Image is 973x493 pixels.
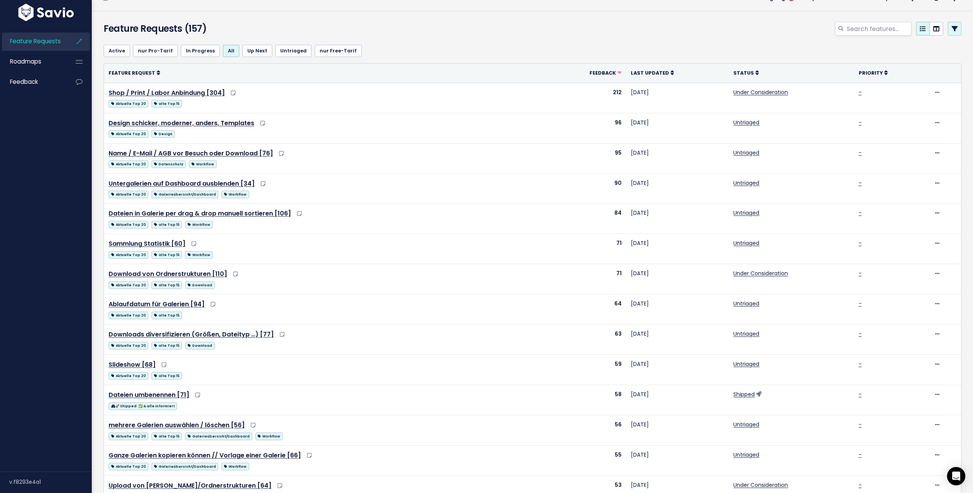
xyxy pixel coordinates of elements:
[545,446,626,476] td: 55
[109,402,177,410] span: 🚀 Shipped: ✅ & alle informiert
[151,461,218,471] a: Galerieübersicht/Dashboard
[109,100,148,108] span: Aktuelle Top 20
[109,149,273,158] a: Name / E-Mail / AGB vor Besuch oder Download [76]
[151,98,182,108] a: alte Top 15
[151,100,182,108] span: alte Top 15
[109,451,301,460] a: Ganze Galerien kopieren können // Vorlage einer Galerie [66]
[221,461,249,471] a: Workflow
[626,204,729,234] td: [DATE]
[109,280,148,289] a: Aktuelle Top 20
[109,421,245,429] a: mehrere Galerien auswählen / löschen [56]
[733,70,754,76] span: Status
[189,159,216,168] a: Workflow
[626,234,729,264] td: [DATE]
[545,113,626,143] td: 96
[109,159,148,168] a: Aktuelle Top 20
[859,269,862,277] a: -
[16,4,76,21] img: logo-white.9d6f32f41409.svg
[545,385,626,415] td: 58
[151,433,182,440] span: alte Top 15
[10,57,41,65] span: Roadmaps
[223,45,239,57] a: All
[733,360,759,368] a: Untriaged
[626,385,729,415] td: [DATE]
[733,88,788,96] a: Under Consideration
[109,130,148,138] span: Aktuelle Top 20
[733,390,755,398] a: Shipped
[859,390,862,398] a: -
[733,119,759,126] a: Untriaged
[109,330,274,339] a: Downloads diversifizieren (Größen, Dateityp …) [77]
[626,143,729,173] td: [DATE]
[151,371,182,380] a: alte Top 15
[109,433,148,440] span: Aktuelle Top 20
[545,234,626,264] td: 71
[109,209,291,218] a: Dateien in Galerie per drag & drop manuell sortieren [106]
[626,113,729,143] td: [DATE]
[626,415,729,446] td: [DATE]
[626,173,729,204] td: [DATE]
[859,119,862,126] a: -
[189,160,216,168] span: Workflow
[109,251,148,259] span: Aktuelle Top 20
[109,371,148,380] a: Aktuelle Top 20
[109,250,148,259] a: Aktuelle Top 20
[151,340,182,350] a: alte Top 15
[109,431,148,441] a: Aktuelle Top 20
[109,312,148,319] span: Aktuelle Top 20
[545,264,626,294] td: 71
[151,129,175,138] a: Design
[846,22,911,36] input: Search features...
[545,294,626,325] td: 64
[109,160,148,168] span: Aktuelle Top 20
[859,421,862,428] a: -
[733,481,788,489] a: Under Consideration
[109,340,148,350] a: Aktuelle Top 20
[151,251,182,259] span: alte Top 15
[545,204,626,234] td: 84
[733,269,788,277] a: Under Consideration
[859,209,862,217] a: -
[221,189,249,199] a: Workflow
[109,463,148,470] span: Aktuelle Top 20
[626,446,729,476] td: [DATE]
[109,300,205,309] a: Ablaufdatum für Galerien [94]
[109,179,255,188] a: Untergalerien auf Dashboard ausblenden [34]
[315,45,362,57] a: nur Free-Tarif
[859,88,862,96] a: -
[733,149,759,157] a: Untriaged
[545,83,626,113] td: 212
[9,472,92,492] div: v.f8293e4a1
[109,269,227,278] a: Download von Ordnerstrukturen [110]
[104,22,382,36] h4: Feature Requests (157)
[109,239,185,248] a: Sammlung Statistik [60]
[859,70,883,76] span: Priority
[859,300,862,307] a: -
[151,160,186,168] span: Datenschutz
[185,433,252,440] span: Galerieübersicht/Dashboard
[242,45,272,57] a: Up Next
[2,73,63,91] a: Feedback
[590,70,616,76] span: Feedback
[221,191,249,198] span: Workflow
[626,355,729,385] td: [DATE]
[185,250,213,259] a: Workflow
[109,401,177,410] a: 🚀 Shipped: ✅ & alle informiert
[545,325,626,355] td: 63
[185,431,252,441] a: Galerieübersicht/Dashboard
[151,372,182,380] span: alte Top 15
[109,88,225,97] a: Shop / Print / Labor Anbindung [304]
[109,281,148,289] span: Aktuelle Top 20
[104,45,962,57] ul: Filter feature requests
[151,189,218,199] a: Galerieübersicht/Dashboard
[10,78,38,86] span: Feedback
[733,179,759,187] a: Untriaged
[151,191,218,198] span: Galerieübersicht/Dashboard
[733,69,759,77] a: Status
[181,45,220,57] a: In Progress
[10,37,61,45] span: Feature Requests
[733,239,759,247] a: Untriaged
[133,45,178,57] a: nur Pro-Tarif
[859,149,862,157] a: -
[626,83,729,113] td: [DATE]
